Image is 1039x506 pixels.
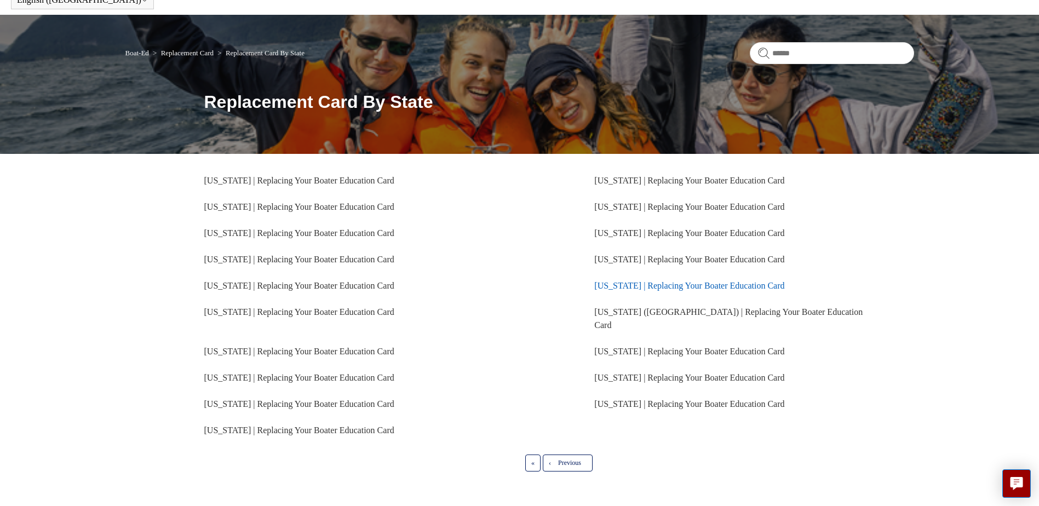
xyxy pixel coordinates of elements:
a: Previous [543,455,593,471]
a: [US_STATE] | Replacing Your Boater Education Card [204,202,394,211]
a: [US_STATE] | Replacing Your Boater Education Card [594,281,784,290]
a: [US_STATE] | Replacing Your Boater Education Card [594,373,784,382]
a: [US_STATE] | Replacing Your Boater Education Card [594,228,784,238]
a: [US_STATE] | Replacing Your Boater Education Card [204,255,394,264]
button: Live chat [1002,469,1031,498]
a: [US_STATE] | Replacing Your Boater Education Card [594,399,784,409]
a: [US_STATE] | Replacing Your Boater Education Card [594,202,784,211]
span: ‹ [549,459,551,467]
a: [US_STATE] | Replacing Your Boater Education Card [204,347,394,356]
a: [US_STATE] | Replacing Your Boater Education Card [594,255,784,264]
a: [US_STATE] | Replacing Your Boater Education Card [204,176,394,185]
a: [US_STATE] | Replacing Your Boater Education Card [204,228,394,238]
a: [US_STATE] | Replacing Your Boater Education Card [594,347,784,356]
a: [US_STATE] | Replacing Your Boater Education Card [204,373,394,382]
a: [US_STATE] | Replacing Your Boater Education Card [204,281,394,290]
li: Replacement Card By State [215,49,305,57]
span: « [531,459,535,467]
input: Search [750,42,914,64]
a: Replacement Card By State [226,49,305,57]
a: [US_STATE] | Replacing Your Boater Education Card [204,399,394,409]
li: Replacement Card [151,49,215,57]
a: [US_STATE] | Replacing Your Boater Education Card [204,426,394,435]
span: Previous [558,459,581,467]
li: Boat-Ed [125,49,151,57]
a: Boat-Ed [125,49,149,57]
a: [US_STATE] | Replacing Your Boater Education Card [204,307,394,317]
h1: Replacement Card By State [204,89,914,115]
a: [US_STATE] ([GEOGRAPHIC_DATA]) | Replacing Your Boater Education Card [594,307,863,330]
a: [US_STATE] | Replacing Your Boater Education Card [594,176,784,185]
a: Replacement Card [161,49,214,57]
